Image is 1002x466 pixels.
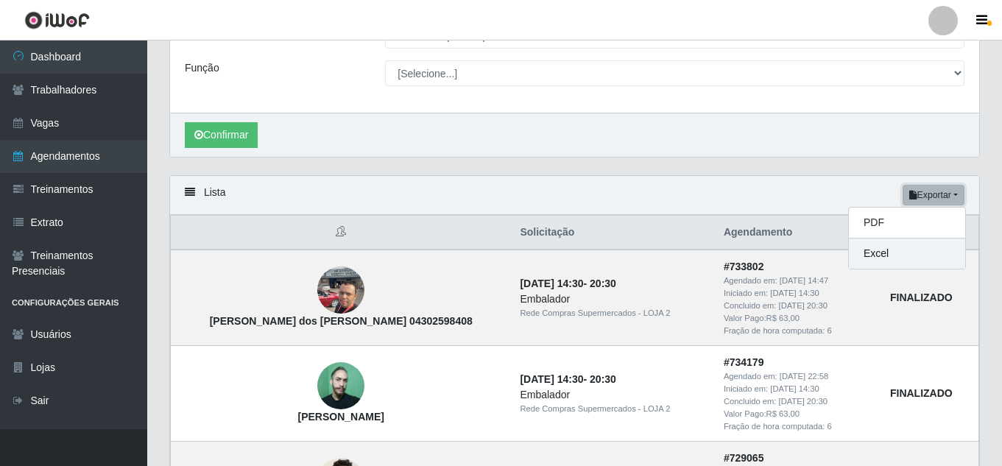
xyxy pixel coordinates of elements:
div: Concluido em: [724,300,872,312]
div: Embalador [520,292,706,307]
button: Exportar [903,185,964,205]
strong: # 733802 [724,261,764,272]
time: [DATE] 14:30 [770,289,819,297]
button: Confirmar [185,122,258,148]
time: [DATE] 14:30 [770,384,819,393]
time: [DATE] 14:47 [780,276,828,285]
th: Solicitação [511,216,715,250]
div: Rede Compras Supermercados - LOJA 2 [520,307,706,320]
time: [DATE] 14:30 [520,278,583,289]
strong: [PERSON_NAME] [297,411,384,423]
button: Excel [849,239,965,269]
img: CoreUI Logo [24,11,90,29]
th: Agendamento [715,216,881,250]
strong: FINALIZADO [890,387,953,399]
time: [DATE] 22:58 [780,372,828,381]
time: [DATE] 20:30 [779,397,828,406]
label: Função [185,60,219,76]
div: Agendado em: [724,370,872,383]
strong: - [520,278,615,289]
time: 20:30 [590,278,616,289]
time: 20:30 [590,373,616,385]
div: Fração de hora computada: 6 [724,420,872,433]
img: Emanuel Araújo da Silva [317,362,364,409]
time: [DATE] 14:30 [520,373,583,385]
time: [DATE] 20:30 [779,301,828,310]
div: Rede Compras Supermercados - LOJA 2 [520,403,706,415]
div: Lista [170,176,979,215]
div: Valor Pago: R$ 63,00 [724,408,872,420]
strong: - [520,373,615,385]
strong: # 734179 [724,356,764,368]
div: Iniciado em: [724,287,872,300]
div: Fração de hora computada: 6 [724,325,872,337]
div: Iniciado em: [724,383,872,395]
img: Leonardo Lira dos Santos 04302598408 [317,259,364,322]
strong: FINALIZADO [890,292,953,303]
strong: [PERSON_NAME] dos [PERSON_NAME] 04302598408 [210,315,473,327]
button: PDF [849,208,965,239]
div: Valor Pago: R$ 63,00 [724,312,872,325]
div: Embalador [520,387,706,403]
div: Agendado em: [724,275,872,287]
strong: # 729065 [724,452,764,464]
div: Concluido em: [724,395,872,408]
